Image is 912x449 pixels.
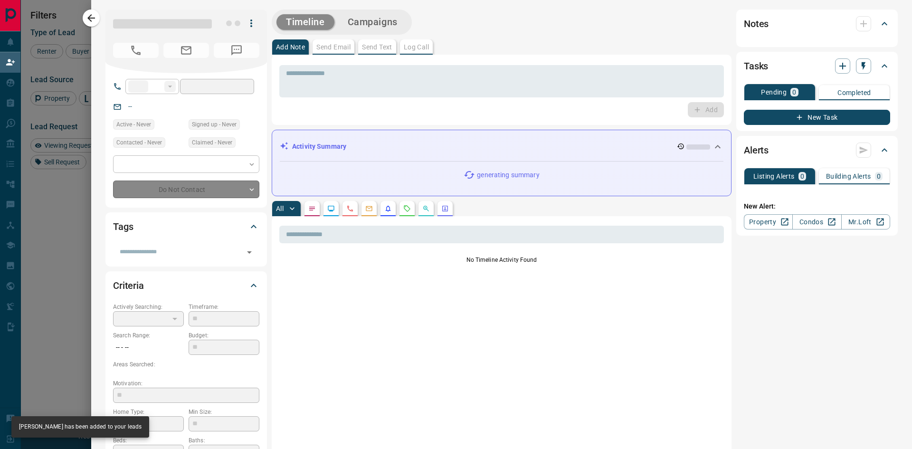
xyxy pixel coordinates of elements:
svg: Lead Browsing Activity [327,205,335,212]
a: -- [128,103,132,110]
div: Alerts [744,139,890,162]
h2: Tasks [744,58,768,74]
p: Timeframe: [189,303,259,311]
a: Property [744,214,793,229]
span: No Number [214,43,259,58]
svg: Agent Actions [441,205,449,212]
h2: Notes [744,16,769,31]
button: Open [243,246,256,259]
p: Motivation: [113,379,259,388]
div: Tags [113,215,259,238]
span: Active - Never [116,120,151,129]
p: -- - -- [113,340,184,355]
span: Claimed - Never [192,138,232,147]
p: Pending [761,89,787,96]
p: Actively Searching: [113,303,184,311]
h2: Alerts [744,143,769,158]
p: Min Size: [189,408,259,416]
p: Budget: [189,331,259,340]
p: Add Note [276,44,305,50]
a: Condos [792,214,841,229]
p: Activity Summary [292,142,346,152]
p: Baths: [189,436,259,445]
svg: Requests [403,205,411,212]
div: Tasks [744,55,890,77]
span: No Number [113,43,159,58]
a: Mr.Loft [841,214,890,229]
div: Criteria [113,274,259,297]
h2: Criteria [113,278,144,293]
div: Notes [744,12,890,35]
p: generating summary [477,170,539,180]
span: Signed up - Never [192,120,237,129]
svg: Opportunities [422,205,430,212]
h2: Tags [113,219,133,234]
p: Completed [837,89,871,96]
p: Beds: [113,436,184,445]
p: New Alert: [744,201,890,211]
p: Areas Searched: [113,360,259,369]
span: Contacted - Never [116,138,162,147]
p: 0 [792,89,796,96]
div: Do Not Contact [113,181,259,198]
p: 0 [877,173,881,180]
span: No Email [163,43,209,58]
p: No Timeline Activity Found [279,256,724,264]
div: [PERSON_NAME] has been added to your leads [19,419,142,435]
svg: Emails [365,205,373,212]
svg: Listing Alerts [384,205,392,212]
p: Search Range: [113,331,184,340]
button: Campaigns [338,14,407,30]
p: Building Alerts [826,173,871,180]
button: New Task [744,110,890,125]
button: Timeline [276,14,334,30]
div: Activity Summary [280,138,723,155]
p: 0 [800,173,804,180]
p: Home Type: [113,408,184,416]
svg: Notes [308,205,316,212]
p: Listing Alerts [753,173,795,180]
svg: Calls [346,205,354,212]
p: All [276,205,284,212]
